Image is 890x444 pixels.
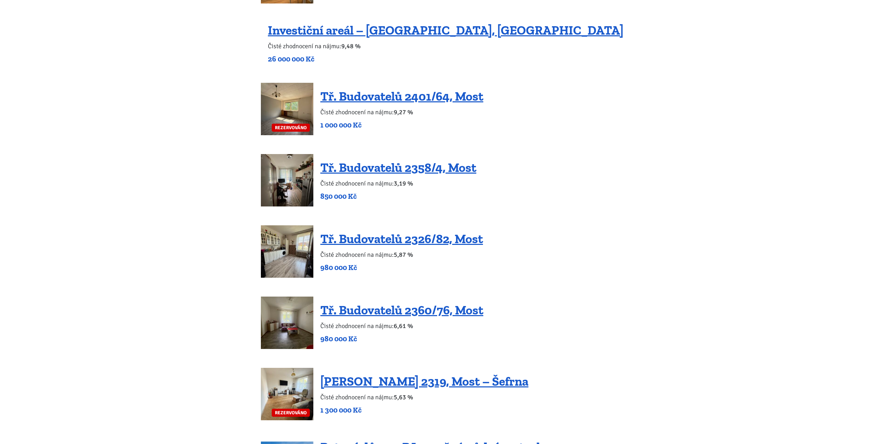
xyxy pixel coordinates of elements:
[341,42,361,50] b: 9,48 %
[320,374,528,389] a: [PERSON_NAME] 2319, Most – Šefrna
[268,23,624,38] a: Investiční areál – [GEOGRAPHIC_DATA], [GEOGRAPHIC_DATA]
[261,83,313,135] a: REZERVOVÁNO
[320,160,476,175] a: Tř. Budovatelů 2358/4, Most
[320,120,483,130] p: 1 000 000 Kč
[261,368,313,420] a: REZERVOVÁNO
[394,393,413,401] b: 5,63 %
[320,107,483,117] p: Čisté zhodnocení na nájmu:
[320,334,483,344] p: 980 000 Kč
[268,41,624,51] p: Čisté zhodnocení na nájmu:
[394,108,413,116] b: 9,27 %
[320,250,483,260] p: Čisté zhodnocení na nájmu:
[394,180,413,187] b: 3,19 %
[268,54,624,64] p: 26 000 000 Kč
[394,322,413,330] b: 6,61 %
[320,405,528,415] p: 1 300 000 Kč
[320,191,476,201] p: 850 000 Kč
[320,392,528,402] p: Čisté zhodnocení na nájmu:
[320,179,476,188] p: Čisté zhodnocení na nájmu:
[320,89,483,104] a: Tř. Budovatelů 2401/64, Most
[320,321,483,331] p: Čisté zhodnocení na nájmu:
[394,251,413,259] b: 5,87 %
[272,124,310,132] span: REZERVOVÁNO
[320,303,483,318] a: Tř. Budovatelů 2360/76, Most
[320,231,483,246] a: Tř. Budovatelů 2326/82, Most
[272,409,310,417] span: REZERVOVÁNO
[320,263,483,272] p: 980 000 Kč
